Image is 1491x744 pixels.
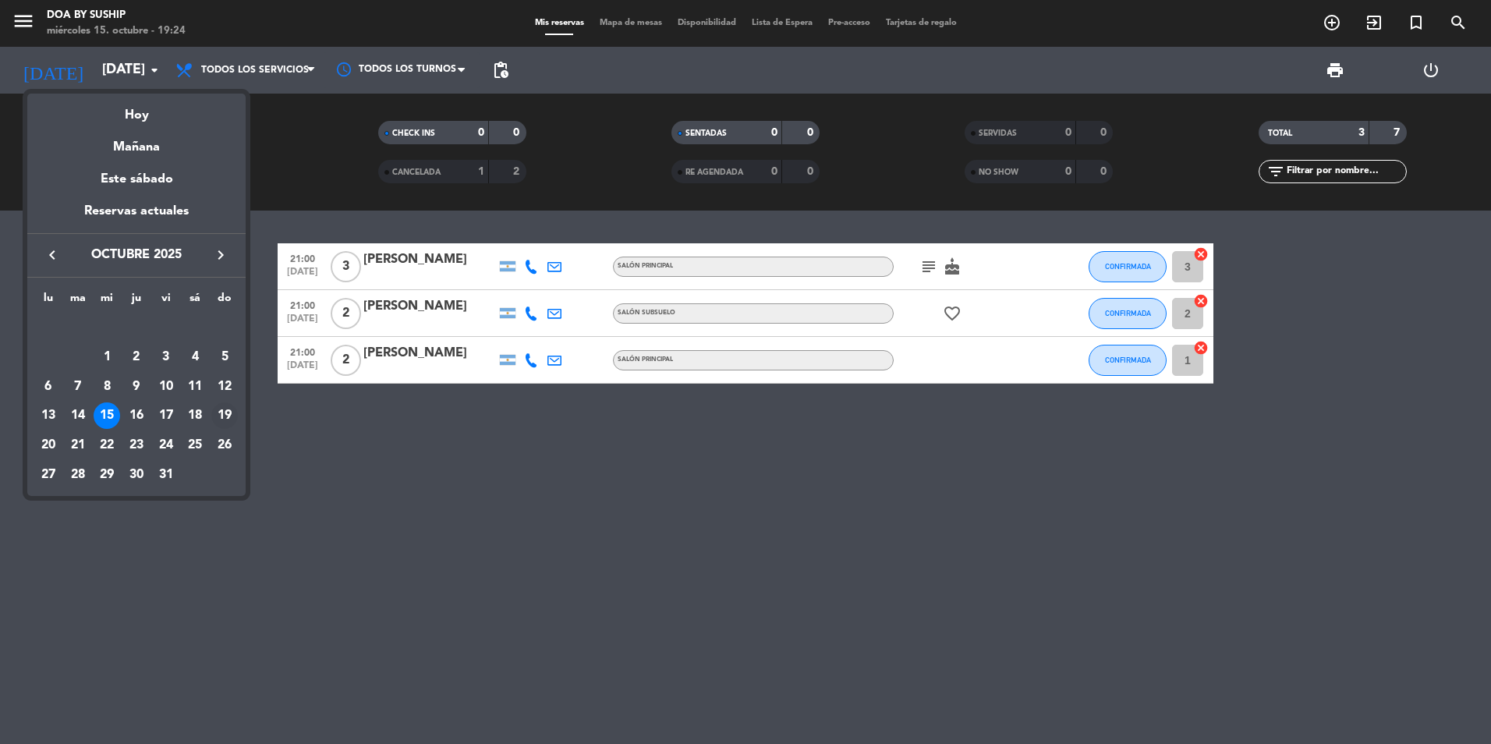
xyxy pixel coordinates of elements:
[151,289,181,314] th: viernes
[34,313,239,342] td: OCT.
[123,402,150,429] div: 16
[92,372,122,402] td: 8 de octubre de 2025
[182,344,208,370] div: 4
[92,289,122,314] th: miércoles
[92,460,122,490] td: 29 de octubre de 2025
[43,246,62,264] i: keyboard_arrow_left
[181,372,211,402] td: 11 de octubre de 2025
[122,372,151,402] td: 9 de octubre de 2025
[153,344,179,370] div: 3
[27,126,246,158] div: Mañana
[65,462,91,488] div: 28
[210,289,239,314] th: domingo
[181,430,211,460] td: 25 de octubre de 2025
[34,430,63,460] td: 20 de octubre de 2025
[122,289,151,314] th: jueves
[94,432,120,459] div: 22
[151,342,181,372] td: 3 de octubre de 2025
[122,342,151,372] td: 2 de octubre de 2025
[94,344,120,370] div: 1
[63,289,93,314] th: martes
[182,374,208,400] div: 11
[27,201,246,233] div: Reservas actuales
[211,374,238,400] div: 12
[63,430,93,460] td: 21 de octubre de 2025
[34,401,63,430] td: 13 de octubre de 2025
[66,245,207,265] span: octubre 2025
[35,374,62,400] div: 6
[211,402,238,429] div: 19
[151,401,181,430] td: 17 de octubre de 2025
[207,245,235,265] button: keyboard_arrow_right
[151,372,181,402] td: 10 de octubre de 2025
[181,289,211,314] th: sábado
[211,432,238,459] div: 26
[123,344,150,370] div: 2
[153,462,179,488] div: 31
[65,432,91,459] div: 21
[181,342,211,372] td: 4 de octubre de 2025
[63,460,93,490] td: 28 de octubre de 2025
[27,158,246,201] div: Este sábado
[153,374,179,400] div: 10
[34,372,63,402] td: 6 de octubre de 2025
[123,374,150,400] div: 9
[211,246,230,264] i: keyboard_arrow_right
[151,460,181,490] td: 31 de octubre de 2025
[65,374,91,400] div: 7
[34,460,63,490] td: 27 de octubre de 2025
[38,245,66,265] button: keyboard_arrow_left
[122,430,151,460] td: 23 de octubre de 2025
[35,462,62,488] div: 27
[210,430,239,460] td: 26 de octubre de 2025
[210,401,239,430] td: 19 de octubre de 2025
[123,432,150,459] div: 23
[210,372,239,402] td: 12 de octubre de 2025
[153,432,179,459] div: 24
[153,402,179,429] div: 17
[63,401,93,430] td: 14 de octubre de 2025
[182,402,208,429] div: 18
[94,402,120,429] div: 15
[211,344,238,370] div: 5
[35,432,62,459] div: 20
[94,374,120,400] div: 8
[34,289,63,314] th: lunes
[122,460,151,490] td: 30 de octubre de 2025
[92,401,122,430] td: 15 de octubre de 2025
[27,94,246,126] div: Hoy
[92,342,122,372] td: 1 de octubre de 2025
[122,401,151,430] td: 16 de octubre de 2025
[210,342,239,372] td: 5 de octubre de 2025
[63,372,93,402] td: 7 de octubre de 2025
[123,462,150,488] div: 30
[151,430,181,460] td: 24 de octubre de 2025
[35,402,62,429] div: 13
[94,462,120,488] div: 29
[182,432,208,459] div: 25
[92,430,122,460] td: 22 de octubre de 2025
[181,401,211,430] td: 18 de octubre de 2025
[65,402,91,429] div: 14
